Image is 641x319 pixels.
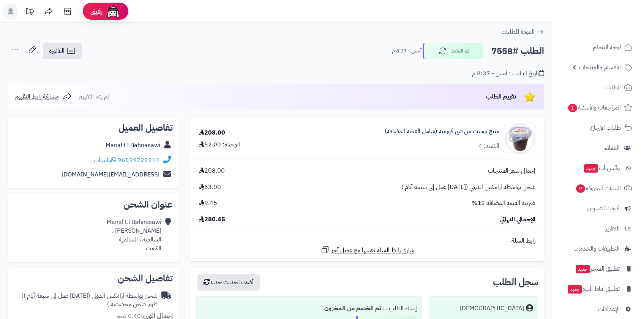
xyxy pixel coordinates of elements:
[557,240,636,258] a: التطبيقات والخدمات
[573,243,620,254] span: التطبيقات والخدمات
[576,184,585,193] span: 9
[500,215,535,224] span: الإجمالي النهائي
[557,260,636,278] a: تطبيق المتجرجديد
[593,42,621,52] span: لوحة التحكم
[557,219,636,238] a: التقارير
[576,265,590,273] span: جديد
[22,291,158,309] span: ( طرق شحن مخصصة )
[107,218,161,252] div: Manal El Bahnasawi [PERSON_NAME] ، السالميه ، السالمية الكويت
[583,163,620,173] span: وآتس آب
[472,69,544,78] div: تاريخ الطلب : أمس - 8:37 م
[193,236,541,245] div: رابط السلة
[567,284,620,294] span: تطبيق نقاط البيع
[197,274,260,290] button: أضف تحديث جديد
[557,38,636,56] a: لوحة التحكم
[401,183,535,192] span: شحن بواسطة ارامكس الدولي ([DATE] عمل إلى سبعة أيام )
[505,124,535,154] img: 1717173535-586959C5-429A-44EA-B5B7-8D1AFA81DF0F-90x90.JPEG
[43,43,82,59] a: الفاتورة
[199,167,225,175] span: 208.00
[579,62,621,73] span: الأقسام والمنتجات
[575,183,621,194] span: السلات المتروكة
[557,300,636,318] a: الإعدادات
[20,4,39,21] a: تحديثات المنصة
[199,183,221,192] span: 63.00
[199,140,240,149] div: الوحدة: 52.00
[472,199,535,208] span: ضريبة القيمة المضافة 15%
[15,92,59,101] span: مشاركة رابط التقييم
[118,156,159,165] a: 96599728914
[14,274,173,283] h2: تفاصيل الشحن
[94,156,116,165] a: واتساب
[584,164,598,173] span: جديد
[557,280,636,298] a: تطبيق نقاط البيعجديد
[199,129,225,137] div: 208.00
[567,102,621,113] span: المراجعات والأسئلة
[14,123,173,132] h2: تفاصيل العميل
[501,27,535,37] span: العودة للطلبات
[324,304,381,313] b: تم الخصم من المخزون
[491,43,544,59] h2: الطلب #7558
[605,143,620,153] span: العملاء
[14,200,173,209] h2: عنوان الشحن
[568,285,582,294] span: جديد
[557,199,636,217] a: أدوات التسويق
[557,98,636,117] a: المراجعات والأسئلة1
[488,167,535,175] span: إجمالي سعر المنتجات
[79,92,109,101] span: لم يتم التقييم
[201,301,417,316] div: إنشاء الطلب ....
[605,223,620,234] span: التقارير
[587,203,620,214] span: أدوات التسويق
[332,246,414,255] span: شارك رابط السلة نفسها مع عميل آخر
[62,170,159,179] a: [EMAIL_ADDRESS][DOMAIN_NAME]
[598,304,620,314] span: الإعدادات
[199,199,217,208] span: 9.45
[590,122,621,133] span: طلبات الإرجاع
[557,179,636,197] a: السلات المتروكة9
[486,92,516,101] span: تقييم الطلب
[199,215,225,224] span: 280.45
[90,7,103,16] span: رفيق
[49,46,65,56] span: الفاتورة
[385,127,499,136] a: منتج بوست من شي قورميه (شامل القيمة المضافة)
[423,43,483,59] button: تم التنفيذ
[575,263,620,274] span: تطبيق المتجر
[557,139,636,157] a: العملاء
[501,27,544,37] a: العودة للطلبات
[460,304,524,313] div: [DEMOGRAPHIC_DATA]
[568,104,577,112] span: 1
[493,278,538,287] h3: سجل الطلب
[603,82,621,93] span: الطلبات
[320,245,414,255] a: شارك رابط السلة نفسها مع عميل آخر
[478,142,499,151] div: الكمية: 4
[106,4,121,19] img: ai-face.png
[557,119,636,137] a: طلبات الإرجاع
[14,292,158,309] div: شحن بواسطة ارامكس الدولي ([DATE] عمل إلى سبعة أيام )
[557,159,636,177] a: وآتس آبجديد
[557,78,636,97] a: الطلبات
[392,47,422,55] small: أمس - 8:37 م
[15,92,72,101] a: مشاركة رابط التقييم
[106,141,160,150] a: Manal El Bahnasawi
